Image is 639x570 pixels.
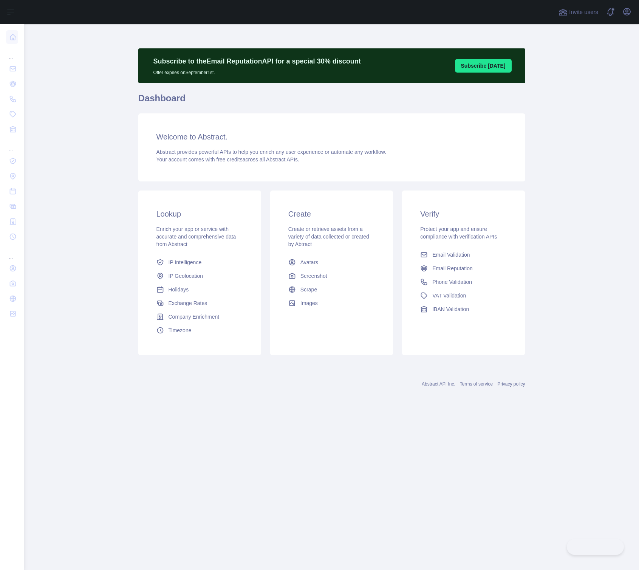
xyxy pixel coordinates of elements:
a: Privacy policy [497,381,525,387]
span: Abstract provides powerful APIs to help you enrich any user experience or automate any workflow. [156,149,387,155]
span: IP Geolocation [169,272,203,280]
a: Terms of service [460,381,493,387]
button: Subscribe [DATE] [455,59,512,73]
span: Protect your app and ensure compliance with verification APIs [420,226,497,240]
h3: Create [288,209,375,219]
a: Email Reputation [417,262,510,275]
span: Holidays [169,286,189,293]
button: Invite users [557,6,600,18]
span: Screenshot [300,272,327,280]
div: ... [6,138,18,153]
span: Phone Validation [432,278,472,286]
a: IP Intelligence [153,256,246,269]
span: Scrape [300,286,317,293]
a: Email Validation [417,248,510,262]
a: Scrape [285,283,378,296]
span: free credits [217,156,243,163]
p: Subscribe to the Email Reputation API for a special 30 % discount [153,56,361,67]
a: Images [285,296,378,310]
span: Email Reputation [432,265,473,272]
iframe: Toggle Customer Support [567,539,624,555]
a: Phone Validation [417,275,510,289]
a: Exchange Rates [153,296,246,310]
span: VAT Validation [432,292,466,299]
span: Exchange Rates [169,299,207,307]
h3: Lookup [156,209,243,219]
h1: Dashboard [138,92,525,110]
span: Images [300,299,318,307]
a: Company Enrichment [153,310,246,324]
div: ... [6,45,18,60]
span: Avatars [300,259,318,266]
a: Avatars [285,256,378,269]
a: IBAN Validation [417,302,510,316]
span: Your account comes with across all Abstract APIs. [156,156,299,163]
h3: Verify [420,209,507,219]
h3: Welcome to Abstract. [156,132,507,142]
span: Email Validation [432,251,470,259]
a: Timezone [153,324,246,337]
a: IP Geolocation [153,269,246,283]
span: Company Enrichment [169,313,220,321]
div: ... [6,245,18,260]
span: Timezone [169,327,192,334]
span: IP Intelligence [169,259,202,266]
span: IBAN Validation [432,305,469,313]
a: Holidays [153,283,246,296]
a: VAT Validation [417,289,510,302]
a: Abstract API Inc. [422,381,455,387]
span: Enrich your app or service with accurate and comprehensive data from Abstract [156,226,236,247]
span: Create or retrieve assets from a variety of data collected or created by Abtract [288,226,369,247]
p: Offer expires on September 1st. [153,67,361,76]
a: Screenshot [285,269,378,283]
span: Invite users [569,8,598,17]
